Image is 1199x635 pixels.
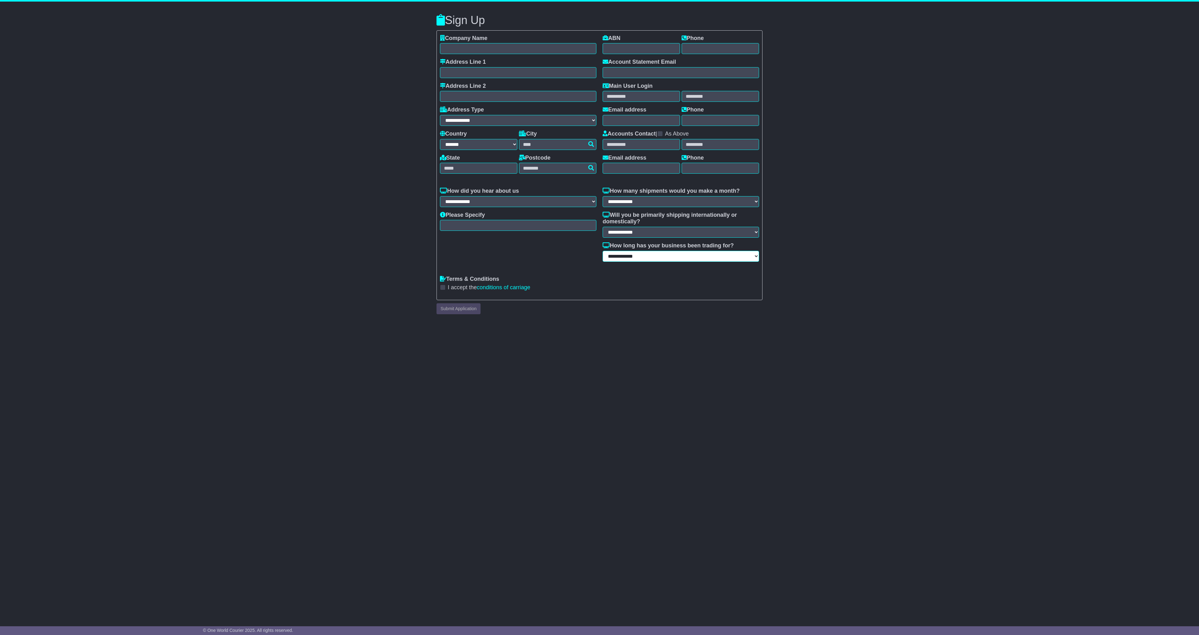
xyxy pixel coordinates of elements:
label: Phone [682,155,704,161]
div: | [603,131,759,139]
label: Main User Login [603,83,653,90]
label: I accept the [448,284,530,291]
label: Phone [682,35,704,42]
label: As Above [665,131,689,137]
label: Country [440,131,467,137]
label: Email address [603,155,646,161]
label: Postcode [519,155,550,161]
label: Company Name [440,35,487,42]
label: Email address [603,107,646,113]
label: How long has your business been trading for? [603,242,734,249]
label: Address Line 1 [440,59,486,66]
label: Account Statement Email [603,59,676,66]
label: Phone [682,107,704,113]
button: Submit Application [437,303,481,314]
label: Address Line 2 [440,83,486,90]
label: Terms & Conditions [440,276,499,283]
a: conditions of carriage [477,284,530,290]
label: Please Specify [440,212,485,219]
label: How did you hear about us [440,188,519,195]
label: Accounts Contact [603,131,656,137]
label: How many shipments would you make a month? [603,188,740,195]
label: State [440,155,460,161]
label: City [519,131,537,137]
label: Will you be primarily shipping internationally or domestically? [603,212,759,225]
span: © One World Courier 2025. All rights reserved. [203,628,293,633]
label: Address Type [440,107,484,113]
h3: Sign Up [437,14,762,27]
label: ABN [603,35,620,42]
